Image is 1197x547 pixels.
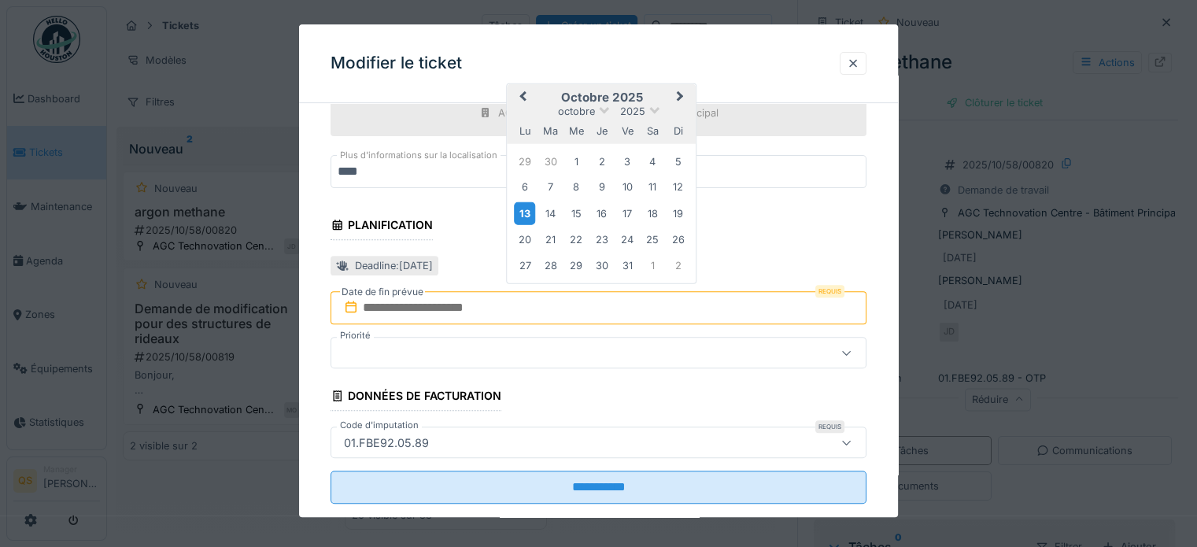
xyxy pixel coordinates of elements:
[667,229,689,250] div: Choose dimanche 26 octobre 2025
[667,176,689,198] div: Choose dimanche 12 octobre 2025
[540,255,561,276] div: Choose mardi 28 octobre 2025
[508,86,534,111] button: Previous Month
[331,213,433,240] div: Planification
[540,229,561,250] div: Choose mardi 21 octobre 2025
[565,229,586,250] div: Choose mercredi 22 octobre 2025
[642,255,663,276] div: Choose samedi 1 novembre 2025
[337,419,422,433] label: Code d'imputation
[815,286,844,298] div: Requis
[558,105,595,117] span: octobre
[670,86,695,111] button: Next Month
[620,105,645,117] span: 2025
[642,203,663,224] div: Choose samedi 18 octobre 2025
[616,255,637,276] div: Choose vendredi 31 octobre 2025
[591,255,612,276] div: Choose jeudi 30 octobre 2025
[565,120,586,142] div: mercredi
[591,203,612,224] div: Choose jeudi 16 octobre 2025
[565,176,586,198] div: Choose mercredi 8 octobre 2025
[540,176,561,198] div: Choose mardi 7 octobre 2025
[616,176,637,198] div: Choose vendredi 10 octobre 2025
[642,151,663,172] div: Choose samedi 4 octobre 2025
[338,434,435,452] div: 01.FBE92.05.89
[642,120,663,142] div: samedi
[616,229,637,250] div: Choose vendredi 24 octobre 2025
[591,120,612,142] div: jeudi
[815,421,844,434] div: Requis
[540,203,561,224] div: Choose mardi 14 octobre 2025
[565,255,586,276] div: Choose mercredi 29 octobre 2025
[616,203,637,224] div: Choose vendredi 17 octobre 2025
[667,255,689,276] div: Choose dimanche 2 novembre 2025
[540,120,561,142] div: mardi
[565,151,586,172] div: Choose mercredi 1 octobre 2025
[514,255,535,276] div: Choose lundi 27 octobre 2025
[642,229,663,250] div: Choose samedi 25 octobre 2025
[616,151,637,172] div: Choose vendredi 3 octobre 2025
[616,120,637,142] div: vendredi
[337,330,374,343] label: Priorité
[331,54,462,73] h3: Modifier le ticket
[514,229,535,250] div: Choose lundi 20 octobre 2025
[331,385,501,412] div: Données de facturation
[514,120,535,142] div: lundi
[507,91,696,105] h2: octobre 2025
[498,105,719,120] div: AGC Technovation Centre - Bâtiment Principal
[667,151,689,172] div: Choose dimanche 5 octobre 2025
[337,149,501,162] label: Plus d'informations sur la localisation
[591,229,612,250] div: Choose jeudi 23 octobre 2025
[591,176,612,198] div: Choose jeudi 9 octobre 2025
[512,149,691,278] div: Month octobre, 2025
[667,120,689,142] div: dimanche
[540,151,561,172] div: Choose mardi 30 septembre 2025
[355,258,433,273] div: Deadline : [DATE]
[667,203,689,224] div: Choose dimanche 19 octobre 2025
[340,284,425,301] label: Date de fin prévue
[642,176,663,198] div: Choose samedi 11 octobre 2025
[514,176,535,198] div: Choose lundi 6 octobre 2025
[514,202,535,225] div: Choose lundi 13 octobre 2025
[514,151,535,172] div: Choose lundi 29 septembre 2025
[591,151,612,172] div: Choose jeudi 2 octobre 2025
[565,203,586,224] div: Choose mercredi 15 octobre 2025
